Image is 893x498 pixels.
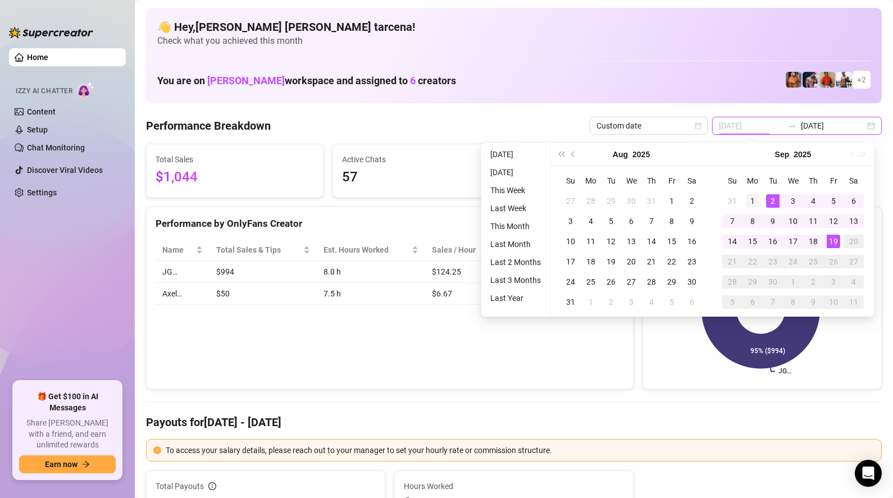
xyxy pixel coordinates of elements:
[486,166,545,179] li: [DATE]
[432,244,491,256] span: Sales / Hour
[726,235,739,248] div: 14
[601,231,621,252] td: 2025-08-12
[742,231,763,252] td: 2025-09-15
[584,255,598,268] div: 18
[685,295,699,309] div: 6
[844,191,864,211] td: 2025-09-06
[803,231,823,252] td: 2025-09-18
[807,295,820,309] div: 9
[581,272,601,292] td: 2025-08-25
[682,272,702,292] td: 2025-08-30
[604,295,618,309] div: 2
[685,255,699,268] div: 23
[847,275,860,289] div: 4
[27,53,48,62] a: Home
[726,275,739,289] div: 28
[564,235,577,248] div: 10
[601,252,621,272] td: 2025-08-19
[601,292,621,312] td: 2025-09-02
[567,143,580,166] button: Previous month (PageUp)
[746,235,759,248] div: 15
[564,194,577,208] div: 27
[783,191,803,211] td: 2025-09-03
[844,171,864,191] th: Sa
[823,231,844,252] td: 2025-09-19
[581,231,601,252] td: 2025-08-11
[665,214,678,228] div: 8
[682,231,702,252] td: 2025-08-16
[742,171,763,191] th: Mo
[763,211,783,231] td: 2025-09-09
[16,86,72,97] span: Izzy AI Chatter
[425,239,507,261] th: Sales / Hour
[857,74,866,86] span: + 2
[665,235,678,248] div: 15
[662,171,682,191] th: Fr
[156,216,624,231] div: Performance by OnlyFans Creator
[317,283,425,305] td: 7.5 h
[807,194,820,208] div: 4
[156,283,209,305] td: Axel…
[763,272,783,292] td: 2025-09-30
[662,272,682,292] td: 2025-08-29
[803,211,823,231] td: 2025-09-11
[742,191,763,211] td: 2025-09-01
[823,211,844,231] td: 2025-09-12
[807,214,820,228] div: 11
[19,391,116,413] span: 🎁 Get $100 in AI Messages
[486,273,545,287] li: Last 3 Months
[146,414,882,430] h4: Payouts for [DATE] - [DATE]
[665,255,678,268] div: 22
[27,125,48,134] a: Setup
[823,252,844,272] td: 2025-09-26
[763,231,783,252] td: 2025-09-16
[726,255,739,268] div: 21
[564,214,577,228] div: 3
[625,275,638,289] div: 27
[584,214,598,228] div: 4
[621,211,641,231] td: 2025-08-06
[604,235,618,248] div: 12
[209,239,317,261] th: Total Sales & Tips
[625,194,638,208] div: 30
[766,275,780,289] div: 30
[157,35,871,47] span: Check what you achieved this month
[486,237,545,251] li: Last Month
[486,148,545,161] li: [DATE]
[632,143,650,166] button: Choose a year
[726,214,739,228] div: 7
[823,171,844,191] th: Fr
[645,255,658,268] div: 21
[584,275,598,289] div: 25
[641,191,662,211] td: 2025-07-31
[786,295,800,309] div: 8
[645,275,658,289] div: 28
[153,446,161,454] span: exclamation-circle
[581,252,601,272] td: 2025-08-18
[596,117,701,134] span: Custom date
[807,235,820,248] div: 18
[486,220,545,233] li: This Month
[625,214,638,228] div: 6
[156,480,204,492] span: Total Payouts
[601,171,621,191] th: Tu
[803,272,823,292] td: 2025-10-02
[742,252,763,272] td: 2025-09-22
[641,292,662,312] td: 2025-09-04
[641,252,662,272] td: 2025-08-21
[783,252,803,272] td: 2025-09-24
[786,214,800,228] div: 10
[855,460,882,487] div: Open Intercom Messenger
[844,231,864,252] td: 2025-09-20
[581,292,601,312] td: 2025-09-01
[844,272,864,292] td: 2025-10-04
[847,295,860,309] div: 11
[27,166,103,175] a: Discover Viral Videos
[722,252,742,272] td: 2025-09-21
[156,167,314,188] span: $1,044
[584,194,598,208] div: 28
[561,252,581,272] td: 2025-08-17
[722,191,742,211] td: 2025-08-31
[803,72,818,88] img: Axel
[682,191,702,211] td: 2025-08-02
